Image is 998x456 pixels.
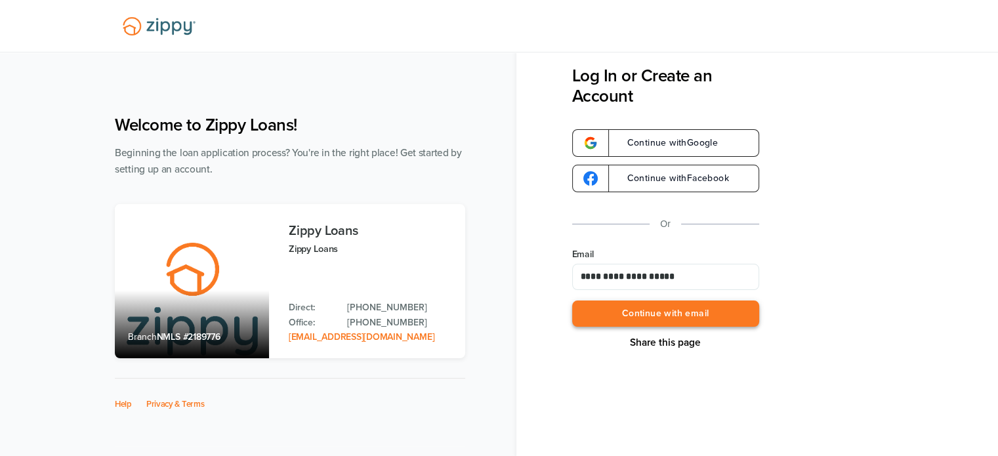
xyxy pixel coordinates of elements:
a: Help [115,399,132,409]
span: NMLS #2189776 [157,331,220,342]
a: Office Phone: 512-975-2947 [347,316,452,330]
p: Office: [289,316,334,330]
button: Continue with email [572,301,759,327]
button: Share This Page [626,336,705,349]
span: Continue with Google [614,138,718,148]
img: google-logo [583,171,598,186]
h1: Welcome to Zippy Loans! [115,115,465,135]
p: Or [660,216,671,232]
a: google-logoContinue withGoogle [572,129,759,157]
a: Email Address: zippyguide@zippymh.com [289,331,434,342]
a: google-logoContinue withFacebook [572,165,759,192]
p: Direct: [289,301,334,315]
span: Beginning the loan application process? You're in the right place! Get started by setting up an a... [115,147,462,175]
p: Zippy Loans [289,241,452,257]
a: Direct Phone: 512-975-2947 [347,301,452,315]
h3: Zippy Loans [289,224,452,238]
input: Email Address [572,264,759,290]
a: Privacy & Terms [146,399,205,409]
span: Branch [128,331,157,342]
label: Email [572,248,759,261]
span: Continue with Facebook [614,174,729,183]
img: google-logo [583,136,598,150]
h3: Log In or Create an Account [572,66,759,106]
img: Lender Logo [115,11,203,41]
